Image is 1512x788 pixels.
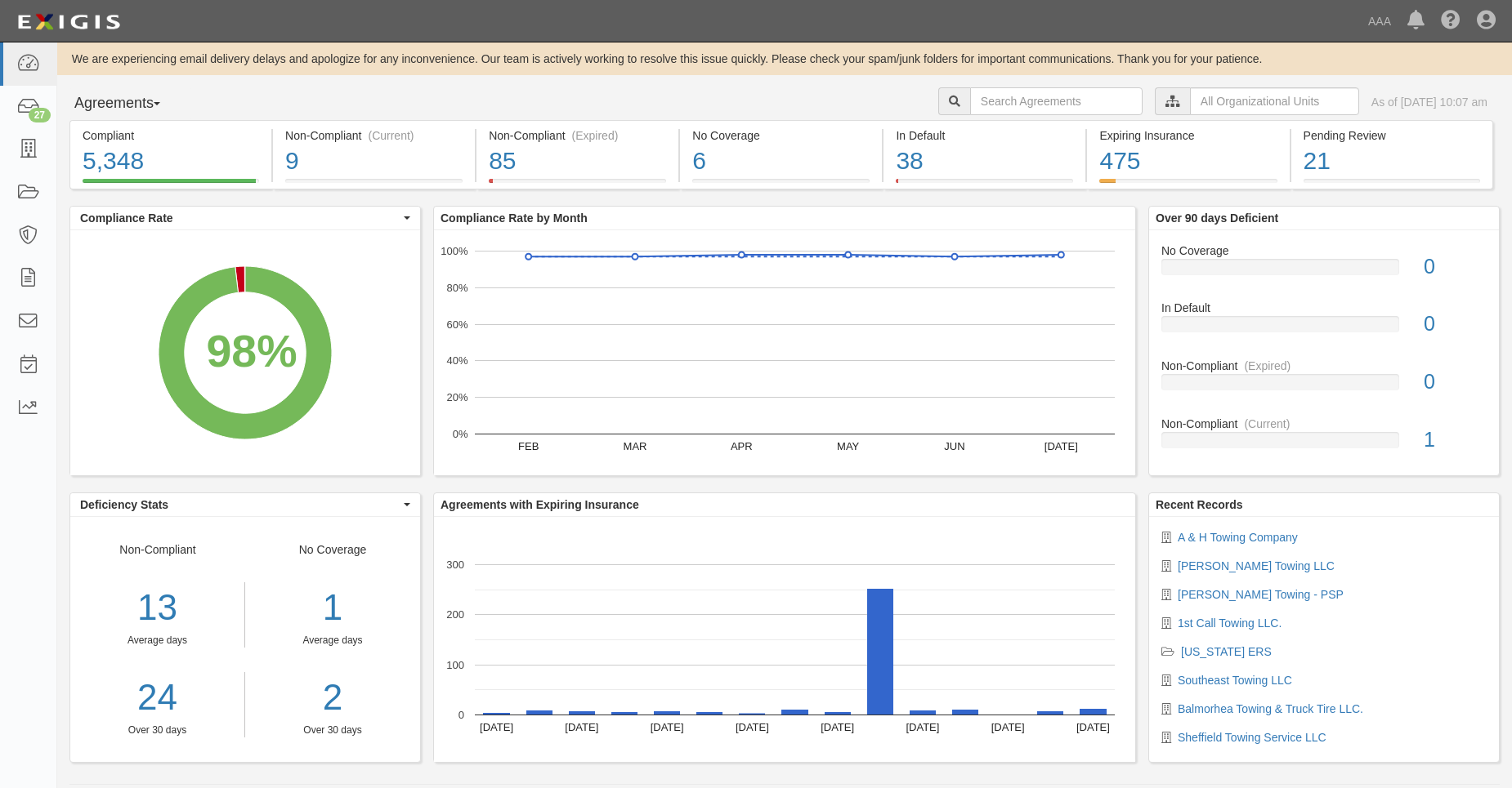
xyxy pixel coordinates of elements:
div: No Coverage [692,127,870,144]
text: 40% [446,354,467,367]
text: [DATE] [651,721,684,733]
div: No Coverage [1149,243,1499,259]
div: 475 [1099,144,1277,179]
div: Over 30 days [70,723,244,737]
text: 80% [446,282,467,294]
div: 85 [489,144,666,179]
b: Recent Records [1156,498,1243,511]
text: 100 [446,658,464,670]
div: Non-Compliant [70,541,245,737]
div: Non-Compliant (Current) [285,127,463,144]
div: Expiring Insurance [1099,127,1277,144]
div: (Current) [368,127,414,144]
text: [DATE] [991,721,1025,733]
span: Compliance Rate [80,210,400,226]
div: 27 [29,108,51,122]
a: Balmorhea Towing & Truck Tire LLC. [1178,702,1363,715]
b: Agreements with Expiring Insurance [441,498,639,511]
text: 0 [459,709,464,721]
a: Non-Compliant(Current)1 [1161,416,1487,461]
text: 0% [453,428,468,440]
div: (Expired) [1244,358,1291,374]
div: 6 [692,144,870,179]
text: 300 [446,559,464,571]
b: Over 90 days Deficient [1156,211,1278,225]
div: 0 [1411,309,1499,339]
b: Compliance Rate by Month [441,211,588,225]
text: [DATE] [480,721,513,733]
a: Non-Compliant(Expired)85 [476,179,678,192]
div: 0 [1411,252,1499,282]
input: Search Agreements [970,87,1143,115]
text: [DATE] [565,721,598,733]
div: 21 [1304,144,1480,179]
text: 20% [446,391,467,403]
text: JUN [944,440,964,452]
a: Non-Compliant(Current)9 [273,179,475,192]
div: 1 [257,582,408,634]
a: AAA [1360,5,1399,38]
svg: A chart. [70,230,420,475]
i: Help Center - Complianz [1441,11,1461,31]
text: APR [731,440,753,452]
button: Agreements [69,87,192,120]
div: In Default [1149,300,1499,316]
div: Pending Review [1304,127,1480,144]
button: Compliance Rate [70,207,420,229]
div: 1 [1411,425,1499,455]
input: All Organizational Units [1190,87,1359,115]
div: Average days [257,634,408,648]
div: 9 [285,144,463,179]
div: 98% [207,319,297,384]
a: No Coverage0 [1161,243,1487,301]
div: We are experiencing email delivery delays and apologize for any inconvenience. Our team is active... [57,51,1512,67]
text: 100% [441,245,468,257]
button: Deficiency Stats [70,493,420,516]
div: Average days [70,634,244,648]
text: [DATE] [1076,721,1110,733]
div: 0 [1411,367,1499,397]
text: [DATE] [821,721,854,733]
a: 2 [257,672,408,723]
text: 60% [446,318,467,330]
text: [DATE] [1045,440,1078,452]
div: Compliant [83,127,259,144]
a: A & H Towing Company [1178,531,1298,544]
a: [PERSON_NAME] Towing LLC [1178,559,1335,572]
div: 38 [896,144,1073,179]
a: In Default38 [883,179,1085,192]
div: (Expired) [572,127,619,144]
a: Southeast Towing LLC [1178,674,1292,687]
div: Non-Compliant [1149,358,1499,374]
div: 13 [70,582,244,634]
a: [US_STATE] ERS [1181,645,1272,658]
a: Non-Compliant(Expired)0 [1161,358,1487,416]
a: [PERSON_NAME] Towing - PSP [1178,588,1344,601]
div: Non-Compliant [1149,416,1499,432]
a: No Coverage6 [680,179,882,192]
div: As of [DATE] 10:07 am [1371,94,1487,110]
div: In Default [896,127,1073,144]
div: 5,348 [83,144,259,179]
a: Compliant5,348 [69,179,271,192]
text: MAR [624,440,647,452]
img: logo-5460c22ac91f19d4615b14bd174203de0afe785f0fc80cf4dbbc73dc1793850b.png [12,7,125,37]
text: [DATE] [906,721,939,733]
svg: A chart. [434,517,1135,762]
div: No Coverage [245,541,420,737]
div: Over 30 days [257,723,408,737]
text: MAY [837,440,860,452]
a: In Default0 [1161,300,1487,358]
a: Expiring Insurance475 [1087,179,1289,192]
text: [DATE] [736,721,769,733]
text: FEB [518,440,539,452]
a: 24 [70,672,244,723]
a: 1st Call Towing LLC. [1178,617,1282,630]
a: Sheffield Towing Service LLC [1178,731,1326,744]
svg: A chart. [434,230,1135,475]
